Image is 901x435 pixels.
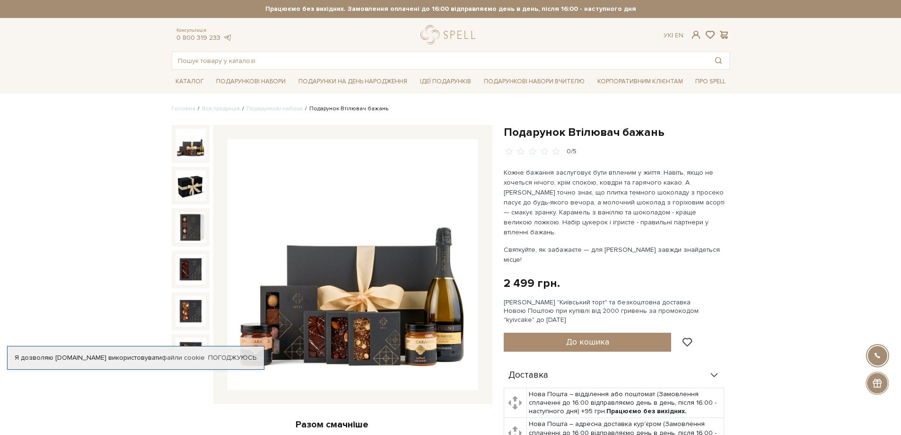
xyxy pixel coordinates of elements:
[172,5,730,13] strong: Працюємо без вихідних. Замовлення оплачені до 16:00 відправляємо день в день, після 16:00 - насту...
[303,105,388,113] li: Подарунок Втілювач бажань
[208,354,256,362] a: Погоджуюсь
[175,296,206,326] img: Подарунок Втілювач бажань
[420,25,480,44] a: logo
[416,74,475,89] a: Ідеї подарунків
[162,354,205,362] a: файли cookie
[175,338,206,368] img: Подарунок Втілювач бажань
[527,388,724,418] td: Нова Пошта – відділення або поштомат (Замовлення сплаченні до 16:00 відправляємо день в день, піс...
[567,147,577,156] div: 0/5
[295,74,411,89] a: Подарунки на День народження
[594,74,687,89] a: Корпоративним клієнтам
[504,333,672,352] button: До кошика
[504,276,560,291] div: 2 499 грн.
[172,105,195,112] a: Головна
[691,74,729,89] a: Про Spell
[480,73,588,89] a: Подарункові набори Вчителю
[172,74,208,89] a: Каталог
[227,139,478,390] img: Подарунок Втілювач бажань
[504,245,726,265] p: Святкуйте, як забажаєте — для [PERSON_NAME] завжди знайдеться місце!
[708,52,729,69] button: Пошук товару у каталозі
[672,31,673,39] span: |
[175,170,206,201] img: Подарунок Втілювач бажань
[176,34,220,42] a: 0 800 319 233
[175,212,206,242] img: Подарунок Втілювач бажань
[675,31,683,39] a: En
[212,74,289,89] a: Подарункові набори
[566,337,609,347] span: До кошика
[172,418,492,431] div: Разом смачніше
[606,407,687,415] b: Працюємо без вихідних.
[246,105,303,112] a: Подарункові набори
[504,125,730,140] h1: Подарунок Втілювач бажань
[8,354,264,362] div: Я дозволяю [DOMAIN_NAME] використовувати
[175,254,206,284] img: Подарунок Втілювач бажань
[175,129,206,159] img: Подарунок Втілювач бажань
[504,298,730,324] div: [PERSON_NAME] "Київський торт" та безкоштовна доставка Новою Поштою при купівлі від 2000 гривень ...
[202,105,240,112] a: Вся продукція
[223,34,232,42] a: telegram
[664,31,683,40] div: Ук
[504,168,726,237] p: Кожне бажання заслуговує бути втіленим у життя. Навіть, якщо не хочеться нічого, крім спокою, ков...
[508,371,548,380] span: Доставка
[172,52,708,69] input: Пошук товару у каталозі
[176,27,232,34] span: Консультація:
